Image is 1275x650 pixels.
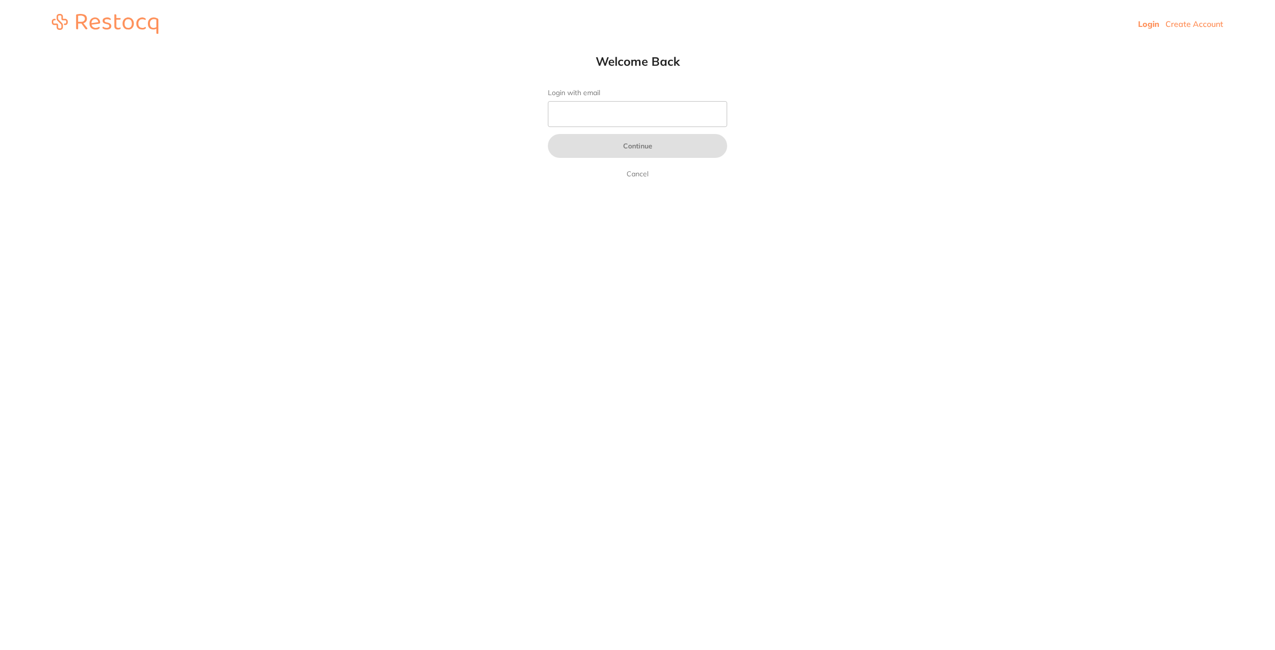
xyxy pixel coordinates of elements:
label: Login with email [548,89,727,97]
a: Create Account [1165,19,1223,29]
h1: Welcome Back [528,54,747,69]
a: Cancel [625,168,650,180]
a: Login [1138,19,1159,29]
button: Continue [548,134,727,158]
img: restocq_logo.svg [52,14,158,34]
